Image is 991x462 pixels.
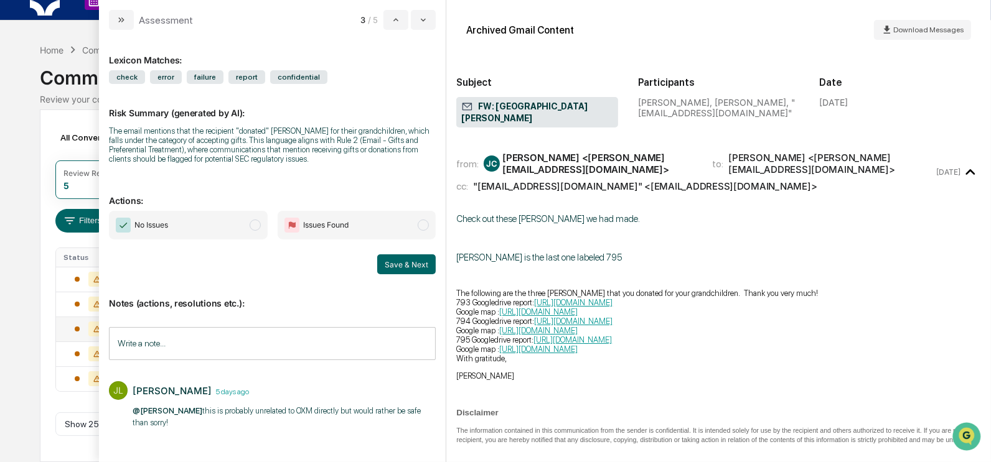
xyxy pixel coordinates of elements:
span: 3 [360,15,365,25]
div: We're available if you need us! [42,107,157,117]
iframe: Open customer support [951,421,985,455]
span: / 5 [368,15,381,25]
span: report [228,70,265,84]
p: this is probably unrelated to OXM directly but would rather be safe than sorry!​ [133,405,436,429]
p: Risk Summary (generated by AI): [109,93,436,118]
span: [PERSON_NAME] is the last one labeled 795 [456,252,622,263]
div: JC [484,155,500,172]
h2: Date [819,76,981,88]
div: All Conversations [55,127,149,147]
time: Wednesday, October 8, 2025 at 3:24:03 PM EDT [212,386,249,396]
div: 5 [63,180,69,191]
div: Start new chat [42,95,204,107]
div: Review your communication records across channels [40,94,952,104]
img: Flag [284,218,299,233]
h2: Subject [456,76,618,88]
span: drive report: Google map : With gratitude, [456,335,612,363]
button: Start new chat [212,98,227,113]
span: The following are the three [PERSON_NAME] that you donated for your grandchildren. Thank you very... [456,289,818,307]
th: Status [56,248,125,267]
span: failure [187,70,223,84]
button: Download Messages [874,20,971,40]
a: 🔎Data Lookup [7,175,83,197]
span: to: [712,158,723,170]
div: Communications Archive [40,57,952,89]
img: Checkmark [116,218,131,233]
a: 🗄️Attestations [85,151,159,173]
div: [PERSON_NAME] [133,385,212,397]
a: Powered byPylon [88,210,151,219]
h2: Participants [638,76,800,88]
a: [URL][DOMAIN_NAME] [534,298,613,307]
span: No Issues [134,219,168,231]
div: Review Required [63,169,123,178]
button: Filters [55,209,110,233]
span: Attestations [103,156,154,169]
div: [DATE] [819,97,848,108]
span: check [109,70,145,84]
a: [URL][DOMAIN_NAME] [499,344,578,354]
span: from: [456,158,479,170]
p: How can we help? [12,25,227,45]
a: [URL][DOMAIN_NAME] [534,316,613,326]
span: Preclearance [25,156,80,169]
a: [URL][DOMAIN_NAME] [533,335,612,344]
span: confidential [270,70,327,84]
div: The email mentions that the recipient "donated" [PERSON_NAME] for their grandchildren, which fall... [109,126,436,164]
a: [URL][DOMAIN_NAME] [499,307,578,316]
div: Assessment [139,14,193,26]
div: 🖐️ [12,157,22,167]
span: [PERSON_NAME] [456,371,514,381]
button: Save & Next [377,254,436,274]
div: Archived Gmail Content [466,24,574,36]
span: @[PERSON_NAME] [133,406,202,415]
span: Disclaimer [456,408,498,417]
span: Check out these [PERSON_NAME] we had made. [456,213,640,224]
span: Issues Found [303,219,349,231]
a: [URL][DOMAIN_NAME] [499,326,578,335]
p: Notes (actions, resolutions etc.): [109,283,436,308]
span: FW: [GEOGRAPHIC_DATA] [PERSON_NAME] [461,101,613,124]
span: Pylon [124,210,151,219]
div: [PERSON_NAME] <[PERSON_NAME][EMAIL_ADDRESS][DOMAIN_NAME]> [502,152,697,175]
div: Communications Archive [82,45,183,55]
a: 🖐️Preclearance [7,151,85,173]
div: 🔎 [12,181,22,191]
span: error [150,70,182,84]
div: JL [109,381,128,400]
span: drive report: Google map : 794 Google [456,298,613,326]
div: "[EMAIL_ADDRESS][DOMAIN_NAME]" <[EMAIL_ADDRESS][DOMAIN_NAME]> [473,180,817,192]
span: drive report: Google map : 795 Google [456,316,613,344]
div: [PERSON_NAME] <[PERSON_NAME][EMAIL_ADDRESS][DOMAIN_NAME]> [728,152,934,175]
div: [PERSON_NAME], [PERSON_NAME], "[EMAIL_ADDRESS][DOMAIN_NAME]" [638,97,800,118]
div: Home [40,45,63,55]
div: Lexicon Matches: [109,40,436,65]
time: Wednesday, September 10, 2025 at 1:44:26 PM [936,167,960,177]
img: 1746055101610-c473b297-6a78-478c-a979-82029cc54cd1 [12,95,35,117]
div: 🗄️ [90,157,100,167]
span: cc: [456,180,468,192]
p: Actions: [109,180,436,206]
span: Download Messages [893,25,964,34]
span: Data Lookup [25,180,78,192]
